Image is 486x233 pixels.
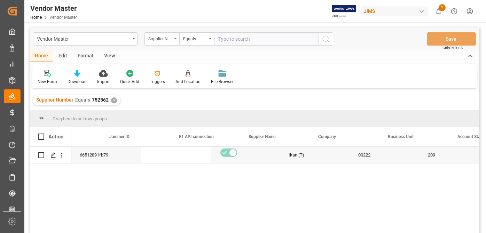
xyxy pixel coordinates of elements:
div: File Browser [211,79,234,85]
div: New Form [38,79,57,85]
div: Triggers [150,79,165,85]
span: Business Unit [388,134,414,139]
div: 00222 [350,147,420,163]
span: Account Status [457,134,486,139]
button: JIMS [361,5,431,18]
button: open menu [179,32,214,46]
div: Vendor Master [30,3,77,14]
a: Home [30,15,42,20]
span: Equals [75,97,90,103]
span: Company [318,134,336,139]
div: ✕ [111,97,117,103]
button: search button [319,32,333,46]
div: Action [48,134,63,140]
div: Import [97,79,110,85]
button: open menu [144,32,179,46]
div: Equals [183,34,207,42]
div: Home [30,50,53,62]
span: Supplier Number [36,97,73,103]
div: Vendor Master [37,34,130,43]
div: Download [68,79,87,85]
div: Ikan (T) [280,147,350,163]
span: Supplier Name [249,134,275,139]
img: Exertis%20JAM%20-%20Email%20Logo.jpg_1722504956.jpg [332,5,356,17]
input: Type to search [214,32,319,46]
span: 2 [439,4,446,11]
span: Jammer ID [109,134,130,139]
span: 752562 [92,97,109,103]
div: Edit [53,50,72,62]
button: show 2 new notifications [431,3,446,19]
div: Add Location [175,79,201,85]
div: Quick Add [120,79,139,85]
span: Drag here to set row groups [53,116,107,121]
div: JIMS [361,6,428,16]
div: View [99,50,120,62]
button: Help Center [446,3,462,19]
button: open menu [33,32,138,46]
span: Ctrl/CMD + S [442,45,463,50]
div: 66512891fb79 [71,147,141,163]
div: Supplier Number [148,34,172,42]
div: Format [72,50,99,62]
div: Press SPACE to select this row. [30,147,71,163]
button: Save [427,32,476,46]
span: E1 API connection [179,134,214,139]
